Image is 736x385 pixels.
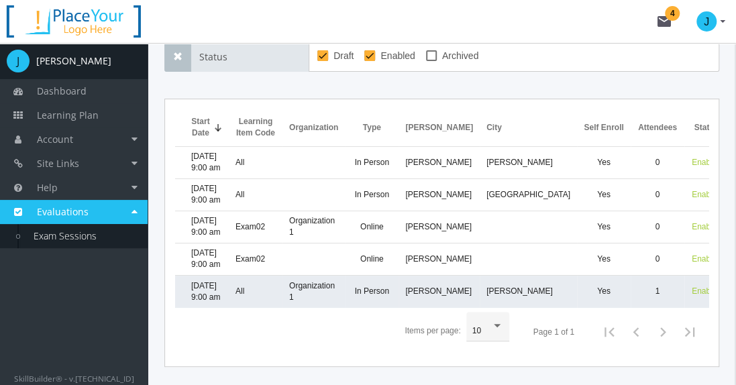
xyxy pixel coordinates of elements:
[355,286,389,296] span: In Person
[235,222,265,231] span: Exam02
[486,158,553,167] span: Regina
[655,222,660,231] span: 0
[355,158,389,167] span: In Person
[584,122,623,133] span: Self Enroll
[655,254,660,264] span: 0
[235,158,244,167] span: All
[380,48,415,64] span: Enabled
[649,319,676,345] button: Next page
[696,11,717,32] span: J
[235,116,276,139] span: Learning Item Code
[472,326,481,335] span: 10
[405,286,472,296] span: Proctor, Jim
[655,158,660,167] span: 0
[533,327,574,338] div: Page 1 of 1
[37,133,73,146] span: Account
[37,205,89,218] span: Evaluations
[36,54,111,68] div: [PERSON_NAME]
[638,122,677,133] span: Attendees
[14,373,134,384] small: SkillBuilder® - v.[TECHNICAL_ID]
[486,190,570,199] span: Calgary
[7,50,30,72] span: J
[597,254,611,264] span: Yes
[692,222,721,231] span: Enabled
[405,325,460,337] div: Items per page:
[597,158,611,167] span: Yes
[486,122,502,133] span: City
[235,254,265,264] span: Exam02
[597,286,611,296] span: Yes
[191,116,210,139] span: Start Date
[692,158,721,167] span: Enabled
[405,158,472,167] span: Proctor, Jim
[289,216,335,237] span: Organization 1
[472,327,503,336] mat-select: Items per page:
[191,248,220,269] span: Sept 12, 2025 9:00 am
[191,281,220,302] span: Sept 11, 2025 9:00 am
[363,122,381,133] span: Type
[597,222,611,231] span: Yes
[405,122,473,133] span: [PERSON_NAME]
[37,85,87,97] span: Dashboard
[360,254,384,264] span: Online
[694,122,719,133] span: Status
[442,48,478,64] span: Archived
[235,190,244,199] span: All
[191,43,309,72] span: Status
[655,286,660,296] span: 1
[289,281,335,302] span: Organization 1
[37,181,58,194] span: Help
[405,190,472,199] span: Proctor, Jim
[191,116,222,139] div: Start Date
[20,224,148,248] a: Exam Sessions
[37,109,99,121] span: Learning Plan
[486,286,553,296] span: Regina
[692,190,721,199] span: Enabled
[191,184,220,205] span: Sept 12, 2025 9:00 am
[405,222,472,231] span: Proctor, Jim
[191,216,220,237] span: Sept 12, 2025 9:00 am
[191,152,220,172] span: Sept 18, 2025 9:00 am
[360,222,384,231] span: Online
[655,190,660,199] span: 0
[235,286,244,296] span: All
[405,254,472,264] span: Proctor, Jim
[692,254,721,264] span: Enabled
[692,286,721,296] span: Enabled
[656,13,672,30] mat-icon: mail
[37,157,79,170] span: Site Links
[597,190,611,199] span: Yes
[623,319,649,345] button: Previous page
[676,319,703,345] button: Last page
[355,190,389,199] span: In Person
[333,48,354,64] span: Draft
[596,319,623,345] button: First Page
[289,122,338,133] span: Organization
